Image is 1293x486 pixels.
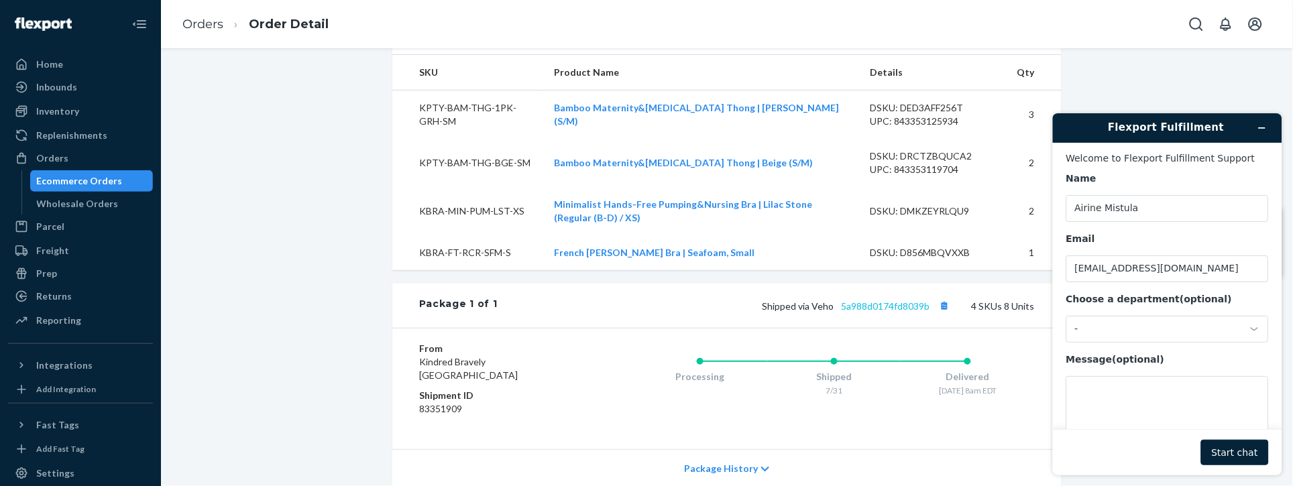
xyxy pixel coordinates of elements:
div: 7/31 [767,385,901,396]
a: Returns [8,286,153,307]
dt: From [419,342,579,355]
td: KBRA-MIN-PUM-LST-XS [392,187,543,235]
div: DSKU: DMKZEYRLQU9 [870,204,996,218]
th: Qty [1007,55,1062,90]
button: Integrations [8,355,153,376]
td: 1 [1007,235,1062,270]
div: DSKU: DRCTZBQUCA2 [870,149,996,163]
a: Orders [182,17,223,32]
span: Chat [32,9,59,21]
img: Flexport logo [15,17,72,31]
a: Add Integration [8,381,153,398]
th: Details [859,55,1007,90]
th: Product Name [543,55,859,90]
div: Inbounds [36,80,77,94]
a: Home [8,54,153,75]
td: 2 [1007,139,1062,187]
div: Prep [36,267,57,280]
span: Kindred Bravely [GEOGRAPHIC_DATA] [419,356,518,381]
div: Returns [36,290,72,303]
button: Copy tracking number [936,297,953,314]
a: Order Detail [249,17,329,32]
button: Fast Tags [8,414,153,436]
dt: Shipment ID [419,389,579,402]
div: Parcel [36,220,64,233]
a: Prep [8,263,153,284]
span: Shipped via Veho [763,300,953,312]
a: Add Fast Tag [8,441,153,457]
div: Freight [36,244,69,257]
div: UPC: 843353119704 [870,163,996,176]
div: Processing [633,370,767,383]
a: French [PERSON_NAME] Bra | Seafoam, Small [554,247,754,258]
td: KBRA-FT-RCR-SFM-S [392,235,543,270]
div: Reporting [36,314,81,327]
div: Shipped [767,370,901,383]
a: Wholesale Orders [30,193,154,215]
div: Package 1 of 1 [419,297,498,314]
a: Bamboo Maternity&[MEDICAL_DATA] Thong | Beige (S/M) [554,157,813,168]
a: Orders [8,147,153,169]
a: Freight [8,240,153,261]
div: Home [36,58,63,71]
div: Inventory [36,105,79,118]
div: Add Integration [36,383,96,395]
td: KPTY-BAM-THG-1PK-GRH-SM [392,90,543,139]
div: UPC: 843353125934 [870,115,996,128]
button: Close Navigation [126,11,153,38]
span: Package History [684,462,758,475]
a: Parcel [8,216,153,237]
td: 3 [1007,90,1062,139]
div: Ecommerce Orders [37,174,123,188]
a: Ecommerce Orders [30,170,154,192]
a: Replenishments [8,125,153,146]
a: Inbounds [8,76,153,98]
div: Add Fast Tag [36,443,85,454]
div: 4 SKUs 8 Units [498,297,1035,314]
div: Wholesale Orders [37,197,119,210]
button: Open notifications [1213,11,1239,38]
a: Minimalist Hands-Free Pumping&Nursing Bra | Lilac Stone (Regular (B-D) / XS) [554,198,812,223]
td: KPTY-BAM-THG-BGE-SM [392,139,543,187]
div: DSKU: D856MBQVXXB [870,246,996,259]
div: Fast Tags [36,418,79,432]
button: Open account menu [1242,11,1269,38]
button: Open Search Box [1183,11,1210,38]
iframe: Find more information here [1042,103,1293,486]
a: Inventory [8,101,153,122]
a: Reporting [8,310,153,331]
div: DSKU: DED3AFF256T [870,101,996,115]
a: Bamboo Maternity&[MEDICAL_DATA] Thong | [PERSON_NAME] (S/M) [554,102,839,127]
a: Settings [8,463,153,484]
div: Orders [36,151,68,165]
a: 5a988d0174fd8039b [842,300,930,312]
dd: 83351909 [419,402,579,416]
div: Replenishments [36,129,107,142]
div: [DATE] 8am EDT [901,385,1035,396]
div: Delivered [901,370,1035,383]
td: 2 [1007,187,1062,235]
div: Integrations [36,359,93,372]
th: SKU [392,55,543,90]
ol: breadcrumbs [172,5,339,44]
div: Settings [36,467,74,480]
